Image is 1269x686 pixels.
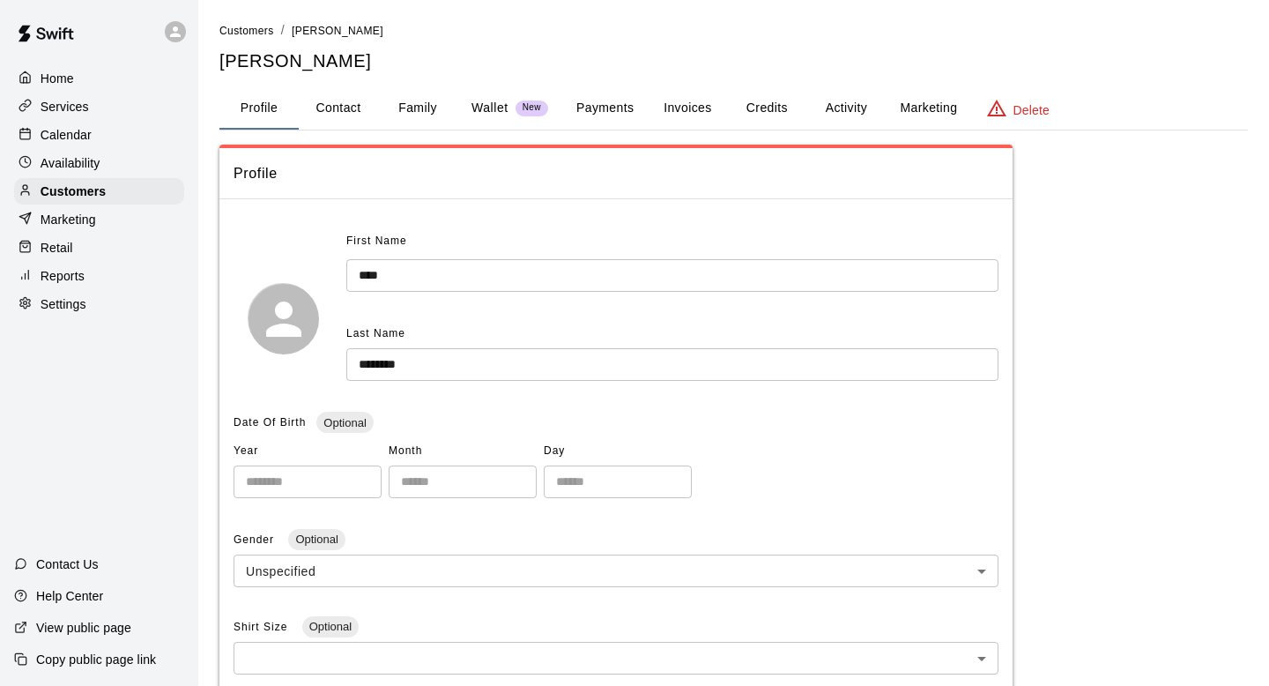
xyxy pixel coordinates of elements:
li: / [281,21,285,40]
a: Availability [14,150,184,176]
p: Wallet [471,99,508,117]
p: Delete [1013,101,1050,119]
span: Last Name [346,327,405,339]
span: Optional [288,533,345,546]
div: basic tabs example [219,87,1248,130]
span: Day [544,437,692,466]
p: Availability [41,154,100,172]
button: Activity [806,87,886,130]
p: Services [41,98,89,116]
span: First Name [346,227,407,256]
p: Contact Us [36,556,99,573]
p: Home [41,70,74,87]
p: Calendar [41,126,92,144]
span: Date Of Birth [234,416,306,429]
p: Marketing [41,211,96,228]
span: [PERSON_NAME] [292,25,383,37]
p: Help Center [36,587,103,605]
a: Reports [14,263,184,289]
a: Customers [219,23,274,37]
span: Customers [219,25,274,37]
p: Retail [41,239,73,257]
p: Customers [41,183,106,200]
span: Month [389,437,537,466]
button: Credits [727,87,806,130]
span: Gender [234,533,278,546]
p: Copy public page link [36,651,156,668]
button: Marketing [886,87,971,130]
a: Home [14,65,184,92]
a: Retail [14,235,184,261]
h5: [PERSON_NAME] [219,49,1248,73]
span: Profile [234,162,998,185]
button: Invoices [648,87,727,130]
span: Optional [302,620,359,633]
p: Settings [41,295,86,313]
nav: breadcrumb [219,21,1248,41]
span: Shirt Size [234,621,292,633]
span: Optional [316,416,373,429]
button: Profile [219,87,299,130]
span: Year [234,437,382,466]
span: New [516,102,548,114]
a: Settings [14,291,184,317]
a: Calendar [14,122,184,148]
div: Unspecified [234,555,998,587]
a: Customers [14,178,184,205]
button: Contact [299,87,378,130]
button: Family [378,87,457,130]
a: Services [14,93,184,120]
p: View public page [36,619,131,637]
p: Reports [41,267,85,285]
a: Marketing [14,206,184,233]
button: Payments [562,87,648,130]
